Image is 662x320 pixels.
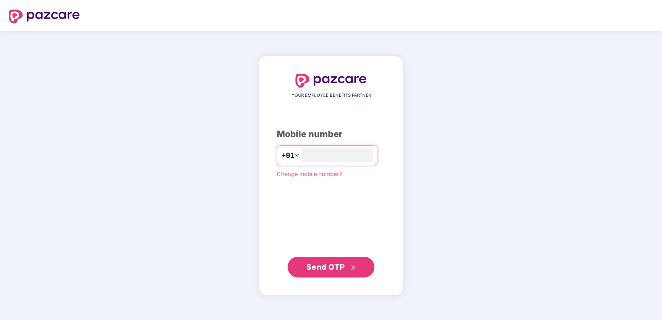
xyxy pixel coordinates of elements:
[282,150,295,161] span: +91
[306,262,345,271] span: Send OTP
[288,257,374,278] button: Send OTPdouble-right
[295,153,300,158] span: down
[277,170,342,177] a: Change mobile number?
[351,265,356,271] span: double-right
[292,92,371,99] span: YOUR EMPLOYEE BENEFITS PARTNER
[9,10,80,23] img: logo
[277,127,385,141] div: Mobile number
[295,74,367,88] img: logo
